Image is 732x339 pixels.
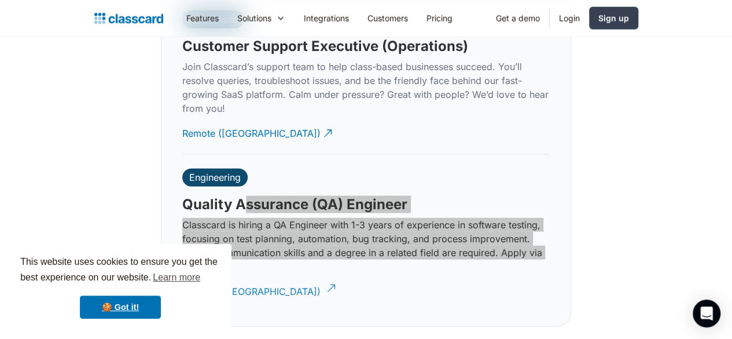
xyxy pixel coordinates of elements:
a: Remote ([GEOGRAPHIC_DATA]) [182,276,334,308]
p: Classcard is hiring a QA Engineer with 1-3 years of experience in software testing, focusing on t... [182,218,550,274]
a: Integrations [295,5,358,31]
a: Customers [358,5,417,31]
a: Login [550,5,589,31]
a: Features [177,5,228,31]
div: Open Intercom Messenger [693,300,720,327]
div: Sign up [598,12,629,24]
a: Sign up [589,7,638,30]
a: Get a demo [487,5,549,31]
div: Remote ([GEOGRAPHIC_DATA]) [182,276,321,298]
div: Engineering [189,172,241,183]
a: Pricing [417,5,462,31]
a: Remote ([GEOGRAPHIC_DATA]) [182,118,334,150]
a: home [94,10,163,27]
span: This website uses cookies to ensure you get the best experience on our website. [20,255,220,286]
div: Solutions [237,12,271,24]
div: cookieconsent [9,244,231,330]
h3: Quality Assurance (QA) Engineer [182,196,407,213]
h3: Customer Support Executive (Operations) [182,38,468,55]
a: learn more about cookies [151,269,202,286]
div: Solutions [228,5,295,31]
p: Join Classcard’s support team to help class-based businesses succeed. You’ll resolve queries, tro... [182,60,550,115]
a: dismiss cookie message [80,296,161,319]
div: Remote ([GEOGRAPHIC_DATA]) [182,118,321,140]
